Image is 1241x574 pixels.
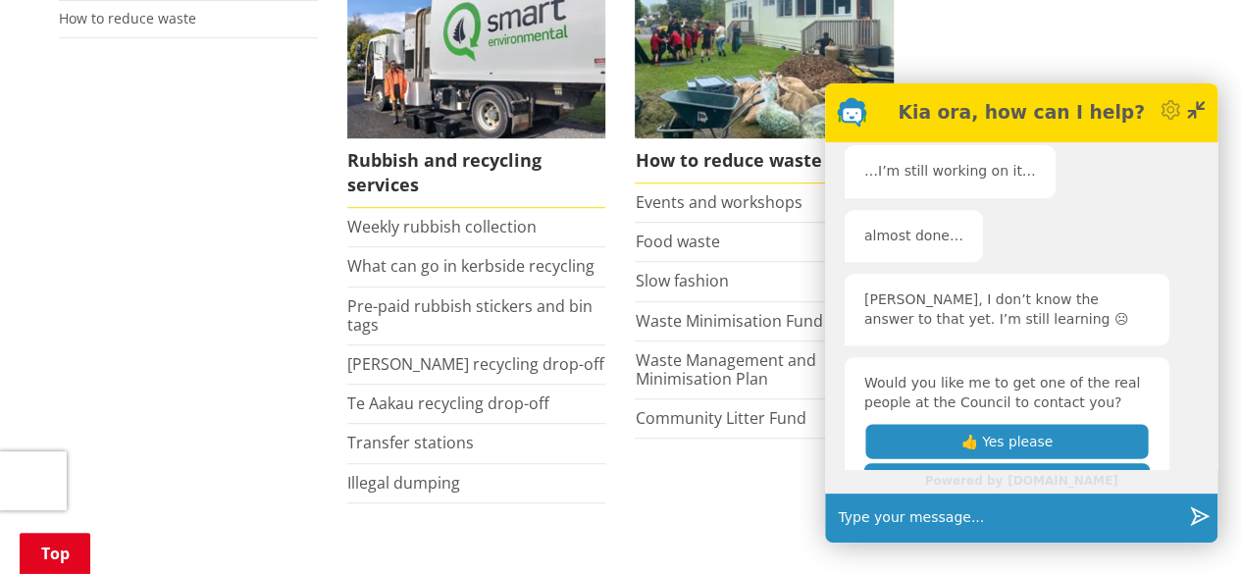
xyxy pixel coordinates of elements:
[825,469,1217,494] div: Powered by
[867,95,1175,130] div: Kia ora, how can I help?
[635,231,719,252] a: Food waste
[864,227,963,246] p: almost done…
[59,9,196,27] a: How to reduce waste
[1008,472,1117,492] a: [DOMAIN_NAME]
[347,432,474,453] a: Transfer stations
[864,463,1150,498] button: 👎 No thanks
[20,533,90,574] a: Top
[347,353,604,375] a: [PERSON_NAME] recycling drop-off
[347,472,460,494] a: Illegal dumping
[635,270,728,291] a: Slow fashion
[635,407,805,429] a: Community Litter Fund
[347,295,593,336] a: Pre-paid rubbish stickers and bin tags
[635,310,822,332] a: Waste Minimisation Fund
[864,162,1036,182] p: …I’m still working on it…
[347,216,537,237] a: Weekly rubbish collection
[830,494,1181,543] input: Type your message...
[347,392,549,414] a: Te Aakau recycling drop-off
[635,138,894,183] span: How to reduce waste
[864,290,1150,329] p: [PERSON_NAME], I don’t know the answer to that yet. I’m still learning ☹
[865,424,1148,458] button: 👍 Yes please
[864,374,1150,412] p: Would you like me to get one of the real people at the Council to contact you?
[347,255,595,277] a: What can go in kerbside recycling
[635,349,815,390] a: Waste Management and Minimisation Plan
[635,191,801,213] a: Events and workshops
[347,138,606,208] span: Rubbish and recycling services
